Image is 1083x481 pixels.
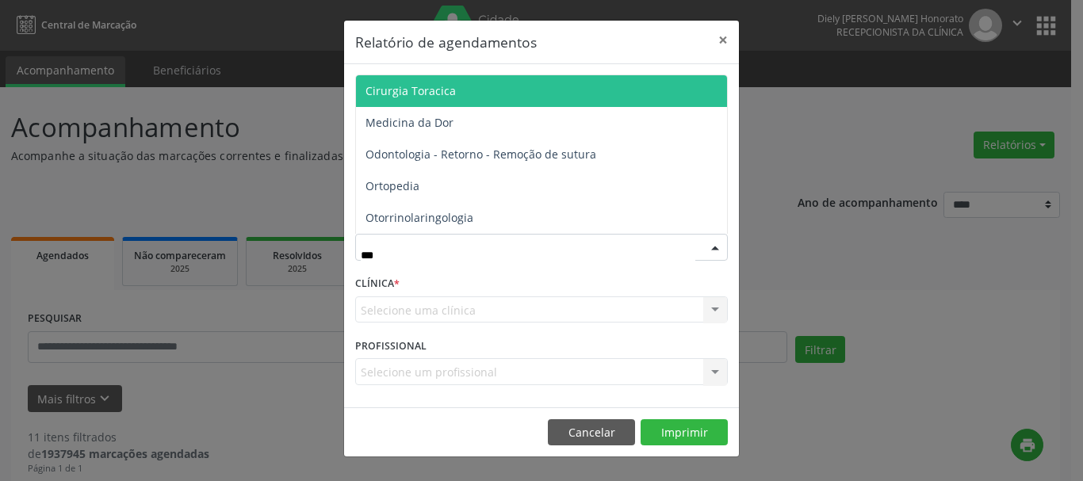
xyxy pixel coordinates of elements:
[641,419,728,446] button: Imprimir
[365,83,456,98] span: Cirurgia Toracica
[365,178,419,193] span: Ortopedia
[548,419,635,446] button: Cancelar
[355,334,427,358] label: PROFISSIONAL
[707,21,739,59] button: Close
[365,115,453,130] span: Medicina da Dor
[355,272,400,296] label: CLÍNICA
[355,75,480,100] label: DATA DE AGENDAMENTO
[355,32,537,52] h5: Relatório de agendamentos
[365,147,596,162] span: Odontologia - Retorno - Remoção de sutura
[365,210,473,225] span: Otorrinolaringologia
